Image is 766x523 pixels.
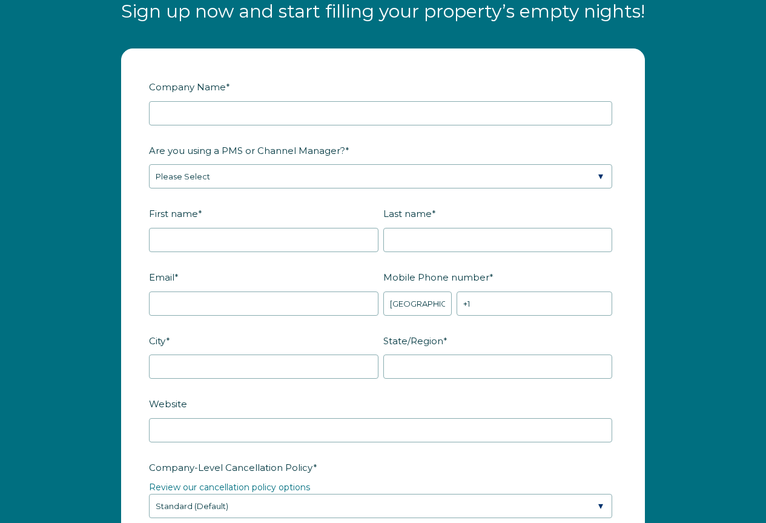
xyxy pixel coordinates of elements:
span: Mobile Phone number [383,268,489,287]
span: Website [149,395,187,413]
span: Last name [383,204,432,223]
span: City [149,331,166,350]
a: Review our cancellation policy options [149,482,310,493]
span: Email [149,268,174,287]
span: First name [149,204,198,223]
span: Company-Level Cancellation Policy [149,458,313,477]
span: Company Name [149,78,226,96]
span: Are you using a PMS or Channel Manager? [149,141,345,160]
span: State/Region [383,331,443,350]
